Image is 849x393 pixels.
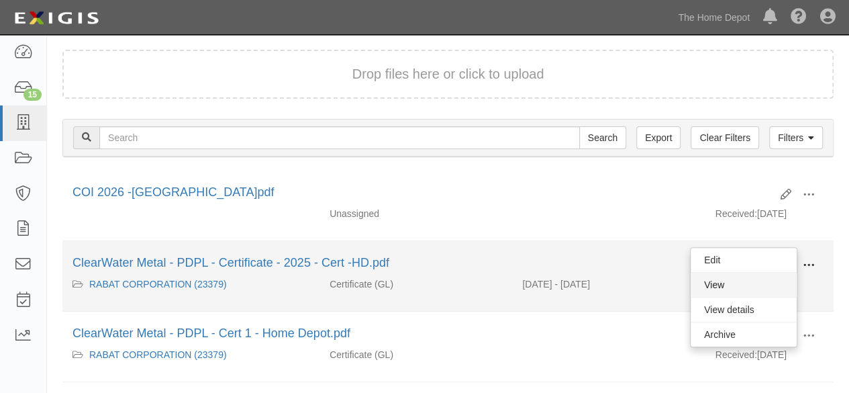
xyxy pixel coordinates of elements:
a: Clear Filters [691,126,758,149]
a: The Home Depot [671,4,756,31]
div: ClearWater Metal - PDPL - Certificate - 2025 - Cert -HD.pdf [72,255,770,272]
div: 15 [23,89,42,101]
div: General Liability [319,277,512,291]
a: Export [636,126,681,149]
div: RABAT CORPORATION (23379) [72,277,309,291]
p: Received: [715,348,757,361]
div: COI 2026 -Rabat.pdf [72,184,770,202]
a: Edit [691,248,797,272]
input: Search [99,126,580,149]
div: Effective 08/15/2025 - Expiration 08/15/2026 [512,277,705,291]
a: RABAT CORPORATION (23379) [89,279,227,290]
a: View [691,273,797,297]
div: [DATE] [705,207,834,227]
a: COI 2026 -[GEOGRAPHIC_DATA]pdf [72,185,274,199]
a: Archive [691,322,797,347]
div: ClearWater Metal - PDPL - Cert 1 - Home Depot.pdf [72,325,770,343]
div: General Liability [319,348,512,361]
a: RABAT CORPORATION (23379) [89,349,227,360]
input: Search [579,126,626,149]
div: RABAT CORPORATION (23379) [72,348,309,361]
button: Drop files here or click to upload [352,64,544,84]
p: Received: [715,207,757,220]
img: logo-5460c22ac91f19d4615b14bd174203de0afe785f0fc80cf4dbbc73dc1793850b.png [10,6,103,30]
div: Unassigned [319,207,512,220]
a: ClearWater Metal - PDPL - Certificate - 2025 - Cert -HD.pdf [72,256,389,269]
a: Filters [769,126,823,149]
div: Effective - Expiration [512,348,705,349]
i: Help Center - Complianz [791,9,807,26]
a: ClearWater Metal - PDPL - Cert 1 - Home Depot.pdf [72,326,350,340]
a: View details [691,298,797,322]
div: [DATE] [705,348,834,368]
